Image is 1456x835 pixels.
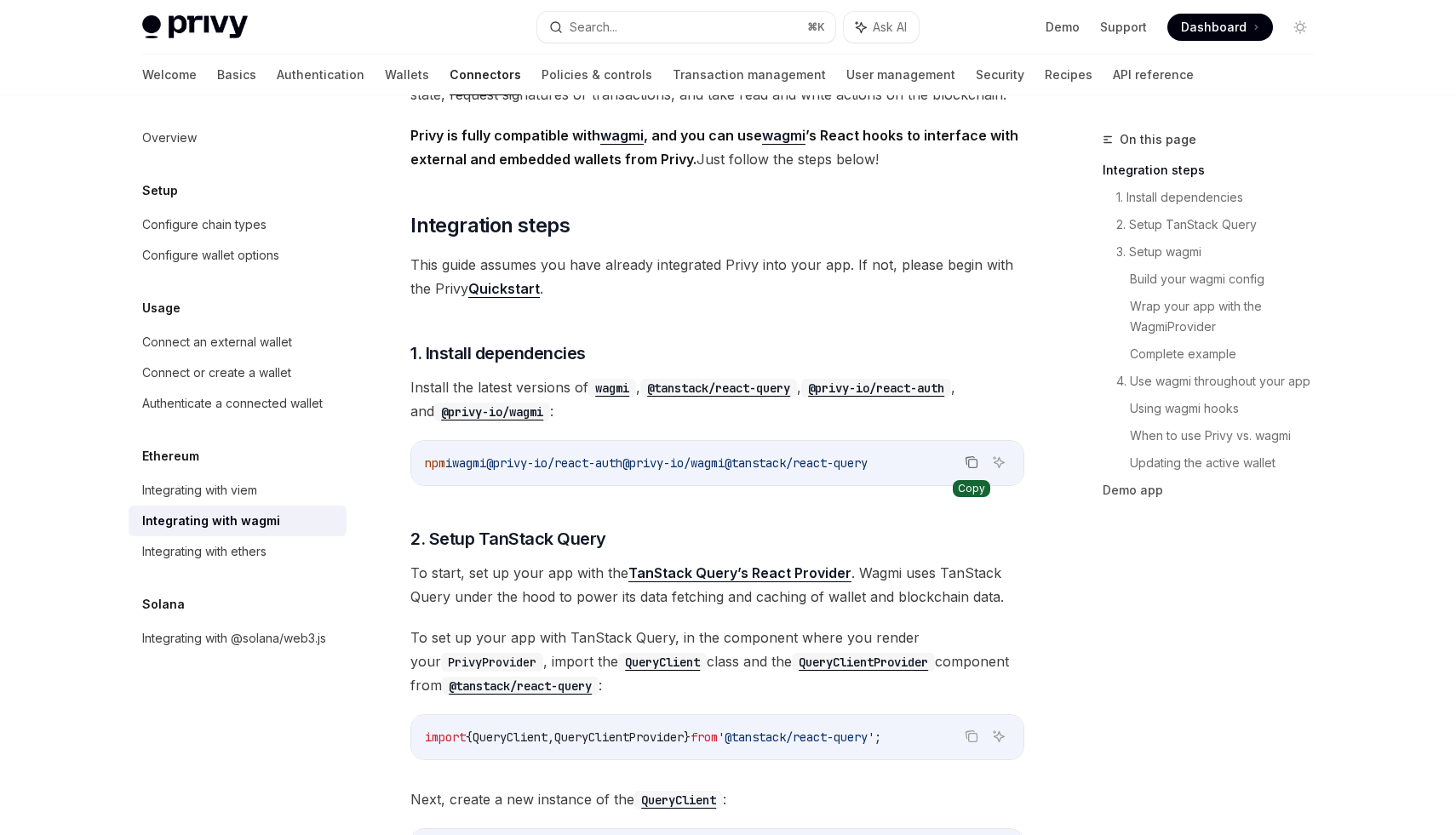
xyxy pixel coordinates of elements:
[410,127,1018,168] strong: Privy is fully compatible with , and you can use ’s React hooks to interface with external and em...
[1116,238,1327,266] a: 3. Setup wagmi
[410,253,1024,300] span: This guide assumes you have already integrated Privy into your app. If not, please begin with the...
[1130,395,1327,422] a: Using wagmi hooks
[142,15,248,39] img: light logo
[792,653,935,672] code: QueryClientProvider
[445,455,452,471] span: i
[844,12,919,43] button: Ask AI
[410,626,1024,697] span: To set up your app with TanStack Query, in the component where you render your , import the class...
[976,54,1024,95] a: Security
[142,541,267,562] div: Integrating with ethers
[129,240,347,271] a: Configure wallet options
[634,791,723,809] code: QueryClient
[142,363,291,383] div: Connect or create a wallet
[960,451,983,473] button: Copy the contents from the code block
[142,446,199,466] h5: Ethereum
[142,393,323,414] div: Authenticate a connected wallet
[142,54,197,95] a: Welcome
[1130,340,1327,368] a: Complete example
[554,729,684,745] span: QueryClientProvider
[466,729,473,745] span: {
[1046,19,1080,36] a: Demo
[385,54,429,95] a: Wallets
[570,17,617,37] div: Search...
[129,623,347,654] a: Integrating with @solana/web3.js
[129,209,347,240] a: Configure chain types
[1116,211,1327,238] a: 2. Setup TanStack Query
[1120,129,1196,150] span: On this page
[1045,54,1092,95] a: Recipes
[129,327,347,357] a: Connect an external wallet
[762,127,805,145] a: wagmi
[129,506,347,536] a: Integrating with wagmi
[129,475,347,506] a: Integrating with viem
[542,54,652,95] a: Policies & controls
[684,729,691,745] span: }
[129,123,347,153] a: Overview
[277,54,364,95] a: Authentication
[1130,266,1327,293] a: Build your wagmi config
[1103,157,1327,184] a: Integration steps
[1116,368,1327,395] a: 4. Use wagmi throughout your app
[450,54,521,95] a: Connectors
[1113,54,1194,95] a: API reference
[442,677,599,694] a: @tanstack/react-query
[142,332,292,352] div: Connect an external wallet
[988,725,1010,747] button: Ask AI
[537,12,835,43] button: Search...⌘K
[129,388,347,419] a: Authenticate a connected wallet
[622,455,725,471] span: @privy-io/wagmi
[142,511,280,531] div: Integrating with wagmi
[801,379,951,397] code: @privy-io/react-auth
[142,594,185,615] h5: Solana
[486,455,622,471] span: @privy-io/react-auth
[801,379,951,396] a: @privy-io/react-auth
[452,455,486,471] span: wagmi
[1130,293,1327,340] a: Wrap your app with the WagmiProvider
[874,729,881,745] span: ;
[142,298,181,318] h5: Usage
[988,451,1010,473] button: Ask AI
[142,180,178,201] h5: Setup
[873,19,907,36] span: Ask AI
[410,212,570,239] span: Integration steps
[142,628,326,649] div: Integrating with @solana/web3.js
[1130,422,1327,449] a: When to use Privy vs. wagmi
[1116,184,1327,211] a: 1. Install dependencies
[129,536,347,567] a: Integrating with ethers
[628,564,851,582] a: TanStack Query’s React Provider
[217,54,256,95] a: Basics
[718,729,874,745] span: '@tanstack/react-query'
[807,20,825,34] span: ⌘ K
[618,653,707,670] a: QueryClient
[468,280,540,298] a: Quickstart
[410,527,606,551] span: 2. Setup TanStack Query
[434,403,550,421] code: @privy-io/wagmi
[1130,449,1327,477] a: Updating the active wallet
[600,127,644,145] a: wagmi
[673,54,826,95] a: Transaction management
[142,480,257,500] div: Integrating with viem
[640,379,797,396] a: @tanstack/react-query
[953,480,990,497] div: Copy
[142,128,197,148] div: Overview
[588,379,636,397] code: wagmi
[434,403,550,420] a: @privy-io/wagmi
[142,214,267,235] div: Configure chain types
[1181,19,1247,36] span: Dashboard
[410,375,1024,423] span: Install the latest versions of , , , and :
[142,245,279,266] div: Configure wallet options
[1103,477,1327,504] a: Demo app
[425,729,466,745] span: import
[846,54,955,95] a: User management
[441,653,543,672] code: PrivyProvider
[640,379,797,397] code: @tanstack/react-query
[792,653,935,670] a: QueryClientProvider
[725,455,868,471] span: @tanstack/react-query
[1167,14,1273,41] a: Dashboard
[410,123,1024,171] span: Just follow the steps below!
[410,787,1024,811] span: Next, create a new instance of the :
[618,653,707,672] code: QueryClient
[410,341,586,365] span: 1. Install dependencies
[1100,19,1147,36] a: Support
[129,357,347,388] a: Connect or create a wallet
